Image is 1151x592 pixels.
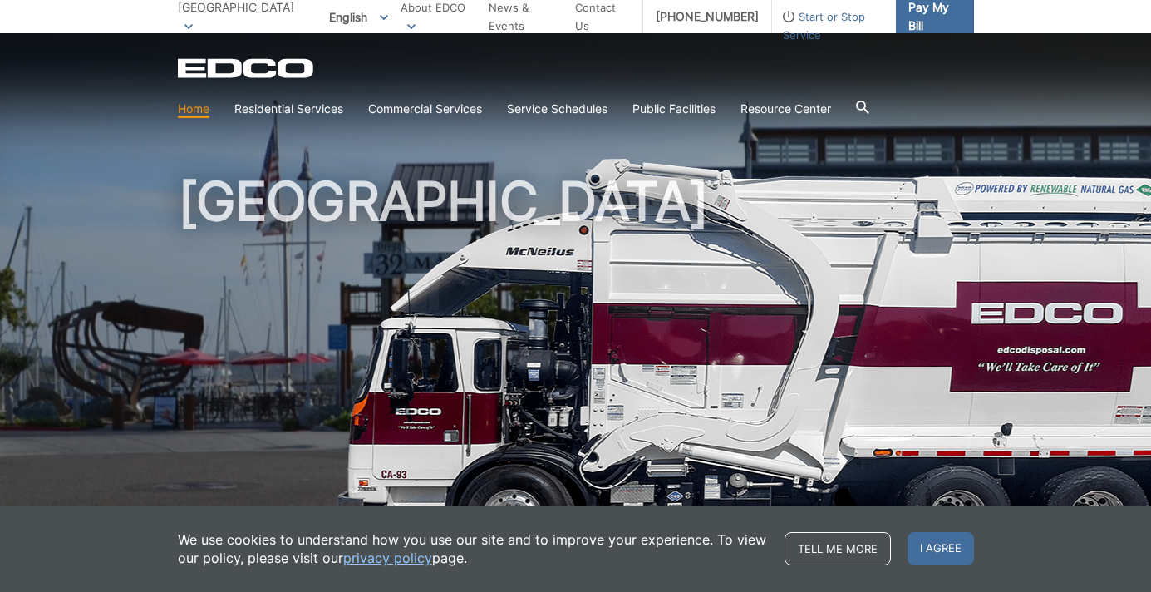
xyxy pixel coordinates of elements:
[908,532,974,565] span: I agree
[178,530,768,567] p: We use cookies to understand how you use our site and to improve your experience. To view our pol...
[507,100,607,118] a: Service Schedules
[178,100,209,118] a: Home
[368,100,482,118] a: Commercial Services
[632,100,716,118] a: Public Facilities
[317,3,401,31] span: English
[740,100,831,118] a: Resource Center
[234,100,343,118] a: Residential Services
[785,532,891,565] a: Tell me more
[178,58,316,78] a: EDCD logo. Return to the homepage.
[343,549,432,567] a: privacy policy
[178,175,974,540] h1: [GEOGRAPHIC_DATA]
